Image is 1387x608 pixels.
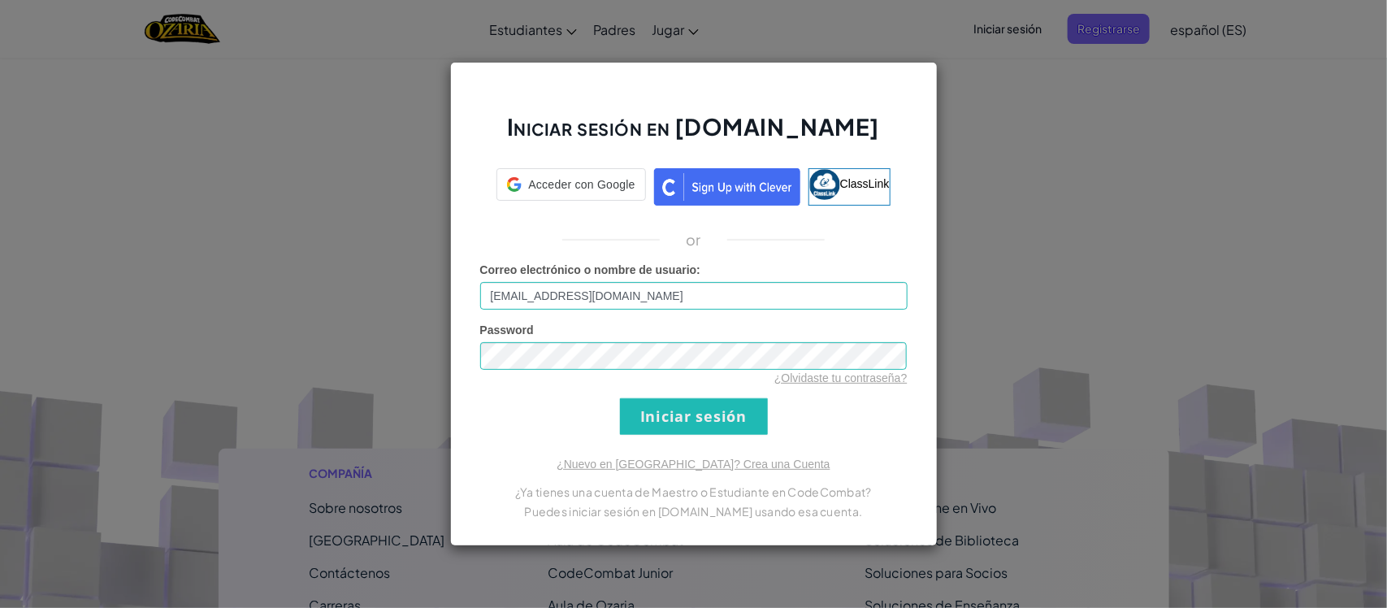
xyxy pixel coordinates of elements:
a: ¿Nuevo en [GEOGRAPHIC_DATA]? Crea una Cuenta [557,458,830,471]
a: Acceder con Google [496,168,645,206]
input: Iniciar sesión [620,398,768,435]
span: Password [480,324,534,337]
label: : [480,262,701,278]
img: clever_sso_button@2x.png [654,168,800,206]
p: Puedes iniciar sesión en [DOMAIN_NAME] usando esa cuenta. [480,502,908,521]
span: Correo electrónico o nombre de usuario [480,263,697,276]
a: ¿Olvidaste tu contraseña? [774,371,907,384]
p: ¿Ya tienes una cuenta de Maestro o Estudiante en CodeCombat? [480,482,908,502]
div: Acceder con Google [496,168,645,201]
img: classlink-logo-small.png [809,169,840,200]
p: or [686,230,701,250]
span: ClassLink [840,177,890,190]
h2: Iniciar sesión en [DOMAIN_NAME] [480,111,908,159]
span: Acceder con Google [528,176,635,193]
